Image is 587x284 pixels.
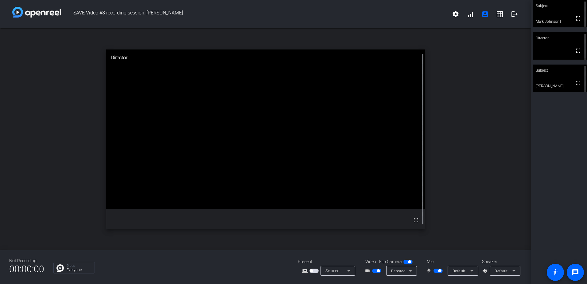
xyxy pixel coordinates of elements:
[533,32,587,44] div: Director
[572,269,579,276] mat-icon: message
[574,79,582,87] mat-icon: fullscreen
[391,268,446,273] span: Depstech webcam (1bdf:4960)
[482,258,519,265] div: Speaker
[552,269,559,276] mat-icon: accessibility
[426,267,433,274] mat-icon: mic_none
[365,258,376,265] span: Video
[12,7,61,18] img: white-gradient.svg
[452,10,459,18] mat-icon: settings
[61,7,448,22] span: SAVE Video #8 recording session: [PERSON_NAME]
[298,258,359,265] div: Present
[9,262,44,277] span: 00:00:00
[482,267,489,274] mat-icon: volume_up
[511,10,518,18] mat-icon: logout
[533,65,587,76] div: Subject
[67,268,91,272] p: Everyone
[9,258,44,264] div: Not Recording
[421,258,482,265] div: Mic
[453,268,564,273] span: Default - Headset Microphone (2- EPOS BTD 800) (1395:0382)
[412,216,420,224] mat-icon: fullscreen
[574,47,582,54] mat-icon: fullscreen
[574,15,582,22] mat-icon: fullscreen
[56,264,64,272] img: Chat Icon
[325,268,340,273] span: Source
[481,10,489,18] mat-icon: account_box
[496,10,503,18] mat-icon: grid_on
[463,7,478,22] button: signal_cellular_alt
[302,267,309,274] mat-icon: screen_share_outline
[67,264,91,267] p: Group
[365,267,372,274] mat-icon: videocam_outline
[106,49,425,66] div: Director
[379,258,402,265] span: Flip Camera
